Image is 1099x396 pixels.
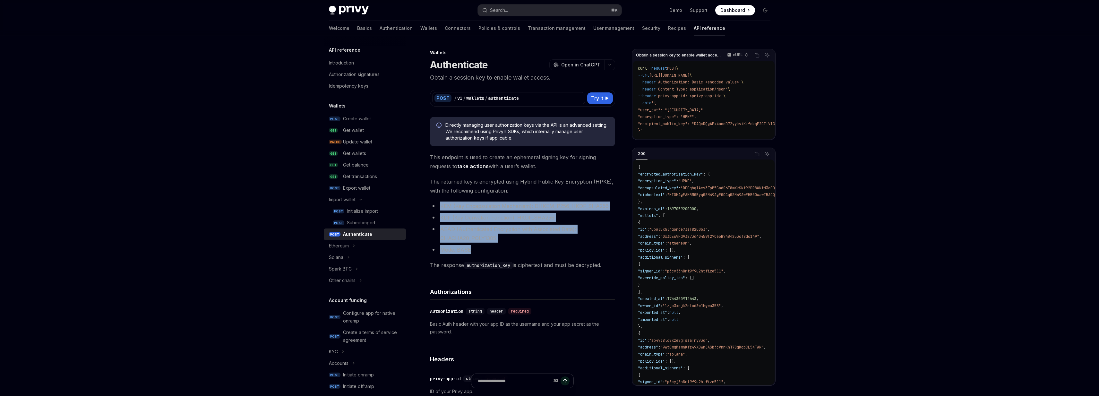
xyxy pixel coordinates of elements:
div: POST [434,94,451,102]
span: GET [329,163,338,168]
span: "9wtGmqMamnKfz49XBwnJASbjcVnnKnT78qKopCL54TAk" [660,345,764,350]
span: }, [638,324,642,329]
div: Create a terms of service agreement [343,329,402,344]
li: AEAD (Authenticated Encryption with Associated Data): CHACHA20_POLY1305 [430,225,615,243]
span: "chain_type" [638,241,665,246]
span: GET [329,151,338,156]
a: Security [642,21,660,36]
div: Authenticate [343,230,372,238]
span: { [638,373,640,378]
button: Try it [587,92,613,104]
span: "BECqbgIAcs3TpP5GadS6F8mXkSktR2DR8WNtd3e0Qcy7PpoRHEygpzjFWttntS+SEM3VSr4Thewh18ZP9chseLE=" [681,185,883,191]
span: GET [329,174,338,179]
span: POST [667,66,676,71]
span: "encapsulated_key" [638,185,678,191]
span: 'Authorization: Basic <encoded-value>' [656,80,741,85]
div: Get balance [343,161,369,169]
span: "address" [638,234,658,239]
button: Toggle KYC section [324,346,406,357]
span: : [], [665,248,676,253]
div: Initiate onramp [343,371,374,379]
p: Basic Auth header with your app ID as the username and your app secret as the password. [430,320,615,336]
span: "imported_at" [638,317,667,322]
div: required [508,308,531,314]
li: KDF (Key Derivation Function): HKDF_SHA256 [430,213,615,222]
a: Dashboard [715,5,755,15]
button: Toggle Solana section [324,252,406,263]
span: Directly managing user authorization keys via the API is an advanced setting. We recommend using ... [445,122,609,141]
div: v1 [457,95,462,101]
h4: Authorizations [430,288,615,296]
a: Policies & controls [478,21,520,36]
a: Wallets [420,21,437,36]
span: : [665,206,667,211]
div: Import wallet [329,196,356,203]
span: --header [638,87,656,92]
span: The response is ciphertext and must be decrypted. [430,261,615,270]
span: , [723,379,726,384]
button: Toggle Ethereum section [324,240,406,252]
span: "signer_id" [638,269,663,274]
span: "ciphertext" [638,192,665,197]
span: This endpoint is used to create an ephemeral signing key for signing requests to with a user’s wa... [430,153,615,171]
span: \ [728,87,730,92]
div: Spark BTC [329,265,352,273]
div: KYC [329,348,338,356]
span: "id" [638,227,647,232]
a: GETGet balance [324,159,406,171]
a: POSTInitiate offramp [324,381,406,392]
span: --data [638,100,651,106]
span: Open in ChatGPT [561,62,600,68]
span: { [638,262,640,267]
span: --url [638,73,649,78]
span: --header [638,93,656,99]
div: Initiate offramp [343,383,374,390]
div: Get wallet [343,126,364,134]
span: 1744300912643 [667,296,696,301]
span: , [696,206,699,211]
span: : [660,303,663,308]
span: , [759,234,761,239]
span: : [647,338,649,343]
span: "encryption_type": "HPKE", [638,114,696,119]
span: }, [638,199,642,204]
span: "HPKE" [678,178,692,184]
span: "solana" [667,352,685,357]
span: }' [638,128,642,133]
a: POSTInitialize import [324,205,406,217]
span: : [667,317,669,322]
span: "chain_type" [638,352,665,357]
a: GETGet wallet [324,125,406,136]
a: Welcome [329,21,349,36]
span: , [708,227,710,232]
h5: Wallets [329,102,346,110]
span: , [685,352,687,357]
span: , [696,296,699,301]
span: "created_at" [638,296,665,301]
div: Create wallet [343,115,371,123]
span: curl [638,66,647,71]
span: "signer_id" [638,379,663,384]
span: 'Content-Type: application/json' [656,87,728,92]
span: \ [676,66,678,71]
div: Wallets [430,49,615,56]
button: Toggle Accounts section [324,357,406,369]
img: dark logo [329,6,369,15]
span: POST [329,232,340,237]
span: '{ [651,100,656,106]
span: : [665,296,667,301]
span: --request [647,66,667,71]
span: , [708,338,710,343]
span: POST [329,116,340,121]
span: "p3cyj3n8mt9f9u2htfize511" [665,269,723,274]
div: Accounts [329,359,348,367]
a: POSTCreate a terms of service agreement [324,327,406,346]
span: "override_policy_ids" [638,275,685,280]
button: cURL [724,50,751,61]
a: Support [690,7,708,13]
span: "additional_signers" [638,366,683,371]
span: : [], [665,359,676,364]
a: POSTConfigure app for native onramp [324,307,406,327]
div: Idempotency keys [329,82,368,90]
span: \ [741,80,743,85]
